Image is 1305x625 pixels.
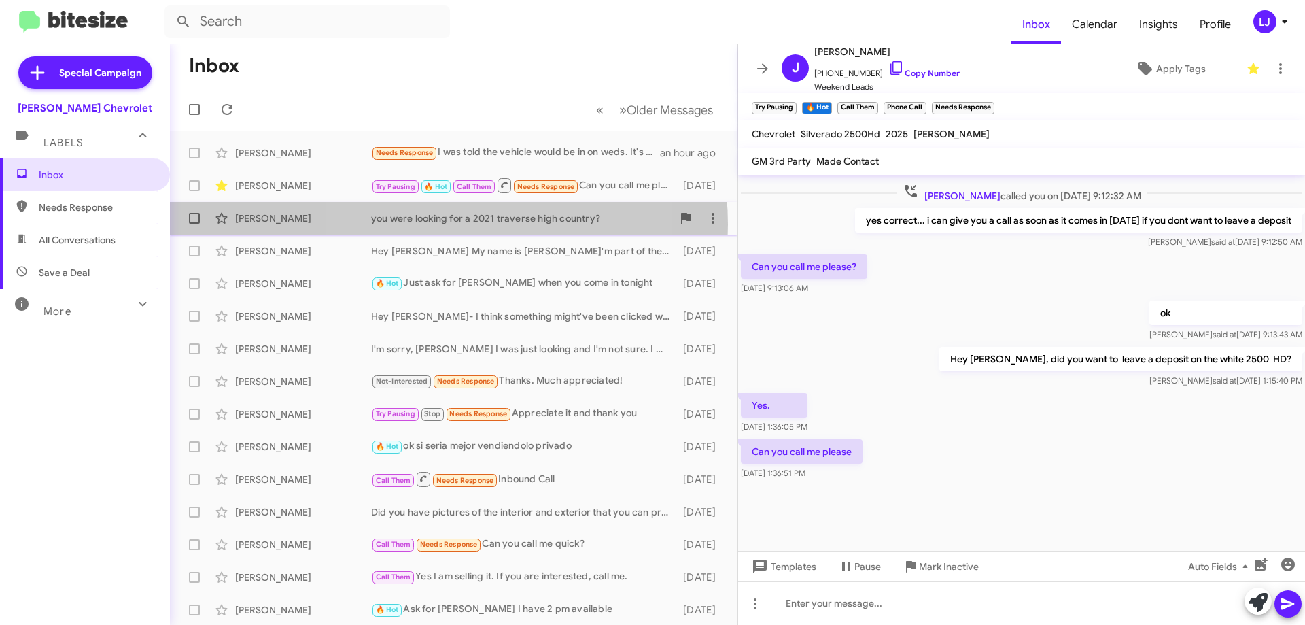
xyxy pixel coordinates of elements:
[1128,5,1189,44] a: Insights
[371,602,676,618] div: Ask for [PERSON_NAME] I have 2 pm available
[424,409,440,418] span: Stop
[1100,56,1240,81] button: Apply Tags
[371,569,676,585] div: Yes I am selling it. If you are interested, call me.
[676,440,727,454] div: [DATE]
[235,146,371,160] div: [PERSON_NAME]
[814,44,960,60] span: [PERSON_NAME]
[801,128,880,140] span: Silverado 2500Hd
[676,603,727,617] div: [DATE]
[939,347,1302,371] p: Hey [PERSON_NAME], did you want to leave a deposit on the white 2500 HD?
[897,183,1147,203] span: called you on [DATE] 9:12:32 AM
[1156,56,1206,81] span: Apply Tags
[18,56,152,89] a: Special Campaign
[627,103,713,118] span: Older Messages
[913,128,990,140] span: [PERSON_NAME]
[371,309,676,323] div: Hey [PERSON_NAME]- I think something might've been clicked when I was on the website for service ...
[932,102,994,114] small: Needs Response
[376,279,399,288] span: 🔥 Hot
[814,80,960,94] span: Weekend Leads
[235,505,371,519] div: [PERSON_NAME]
[1253,10,1276,33] div: LJ
[164,5,450,38] input: Search
[376,182,415,191] span: Try Pausing
[676,309,727,323] div: [DATE]
[39,168,154,182] span: Inbox
[1149,375,1302,386] span: [PERSON_NAME] [DATE] 1:15:40 PM
[235,244,371,258] div: [PERSON_NAME]
[676,407,727,421] div: [DATE]
[189,55,239,77] h1: Inbox
[371,342,676,356] div: I'm sorry, [PERSON_NAME] I was just looking and I'm not sure. I will stop by if I have a chance s...
[1188,554,1253,579] span: Auto Fields
[884,102,926,114] small: Phone Call
[39,233,116,247] span: All Conversations
[457,182,492,191] span: Call Them
[371,537,676,552] div: Can you call me quick?
[924,190,1000,202] span: [PERSON_NAME]
[376,409,415,418] span: Try Pausing
[235,603,371,617] div: [PERSON_NAME]
[18,101,152,115] div: [PERSON_NAME] Chevrolet
[919,554,979,579] span: Mark Inactive
[660,146,727,160] div: an hour ago
[676,571,727,584] div: [DATE]
[676,179,727,192] div: [DATE]
[738,554,827,579] button: Templates
[676,342,727,356] div: [DATE]
[376,540,411,549] span: Call Them
[676,375,727,388] div: [DATE]
[371,275,676,291] div: Just ask for [PERSON_NAME] when you come in tonight
[792,57,799,79] span: J
[376,442,399,451] span: 🔥 Hot
[39,266,90,280] span: Save a Deal
[371,373,676,389] div: Thanks. Much appreciated!
[676,505,727,519] div: [DATE]
[588,96,612,124] button: Previous
[235,375,371,388] div: [PERSON_NAME]
[1211,237,1235,247] span: said at
[892,554,990,579] button: Mark Inactive
[235,407,371,421] div: [PERSON_NAME]
[376,476,411,485] span: Call Them
[886,128,908,140] span: 2025
[424,182,447,191] span: 🔥 Hot
[837,102,878,114] small: Call Them
[371,244,676,258] div: Hey [PERSON_NAME] My name is [PERSON_NAME]'m part of the sales team, do you have some time [DATE]...
[235,473,371,486] div: [PERSON_NAME]
[235,440,371,454] div: [PERSON_NAME]
[676,277,727,290] div: [DATE]
[371,439,676,454] div: ok si seria mejor vendiendolo privado
[235,179,371,192] div: [PERSON_NAME]
[376,573,411,581] span: Call Them
[596,101,604,118] span: «
[676,244,727,258] div: [DATE]
[741,254,867,279] p: Can you call me please?
[855,208,1302,233] p: yes correct... i can give you a call as soon as it comes in [DATE] if you dont want to leave a de...
[676,538,727,552] div: [DATE]
[371,505,676,519] div: Did you have pictures of the interior and exterior that you can provide to give you a ball park e...
[741,468,805,478] span: [DATE] 1:36:51 PM
[676,473,727,486] div: [DATE]
[741,283,808,293] span: [DATE] 9:13:06 AM
[371,406,676,422] div: Appreciate it and thank you
[371,145,660,161] div: I was told the vehicle would be in on weds. It's coming from the fulfillment center.
[619,101,627,118] span: »
[1061,5,1128,44] a: Calendar
[1189,5,1242,44] span: Profile
[371,471,676,488] div: Inbound Call
[376,605,399,614] span: 🔥 Hot
[827,554,892,579] button: Pause
[517,182,575,191] span: Needs Response
[437,377,495,386] span: Needs Response
[589,96,721,124] nav: Page navigation example
[371,177,676,194] div: Can you call me please
[802,102,831,114] small: 🔥 Hot
[235,212,371,225] div: [PERSON_NAME]
[235,342,371,356] div: [PERSON_NAME]
[436,476,494,485] span: Needs Response
[235,571,371,584] div: [PERSON_NAME]
[420,540,478,549] span: Needs Response
[611,96,721,124] button: Next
